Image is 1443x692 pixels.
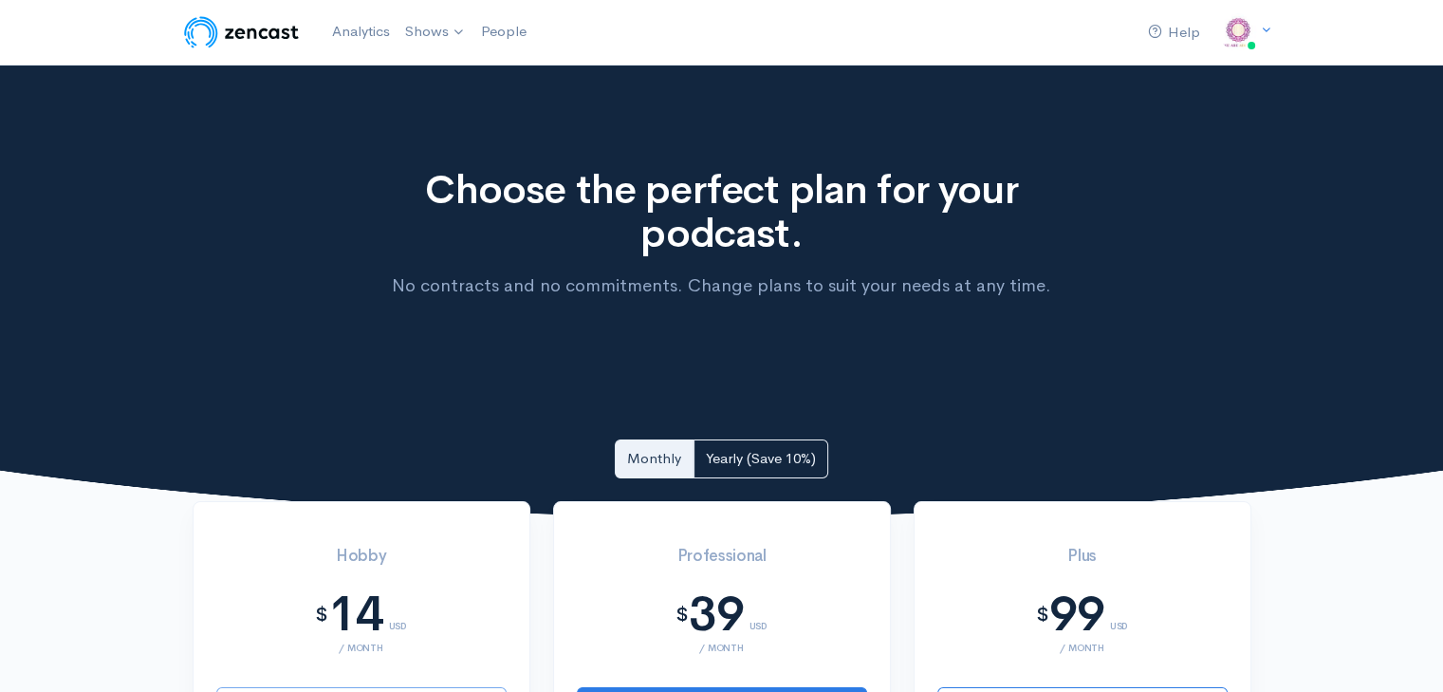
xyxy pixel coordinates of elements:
a: Monthly [615,440,694,478]
a: Analytics [324,11,398,52]
h3: Professional [577,548,867,566]
h3: Plus [937,548,1228,566]
div: 14 [328,588,383,642]
a: People [473,11,534,52]
h3: Hobby [216,548,507,566]
div: USD [749,598,768,631]
a: Shows [398,11,473,53]
img: ... [1219,13,1257,51]
div: 99 [1049,588,1104,642]
div: $ [675,605,689,626]
a: Help [1140,12,1208,53]
img: ZenCast Logo [181,13,302,51]
div: / month [937,643,1228,653]
div: USD [1110,598,1128,631]
div: / month [577,643,867,653]
div: USD [389,598,407,631]
h1: Choose the perfect plan for your podcast. [372,168,1071,255]
a: Yearly (Save 10%) [694,440,828,478]
div: $ [315,605,328,626]
div: 39 [689,588,744,642]
div: $ [1036,605,1049,626]
div: / month [216,643,507,653]
p: No contracts and no commitments. Change plans to suit your needs at any time. [372,272,1071,299]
